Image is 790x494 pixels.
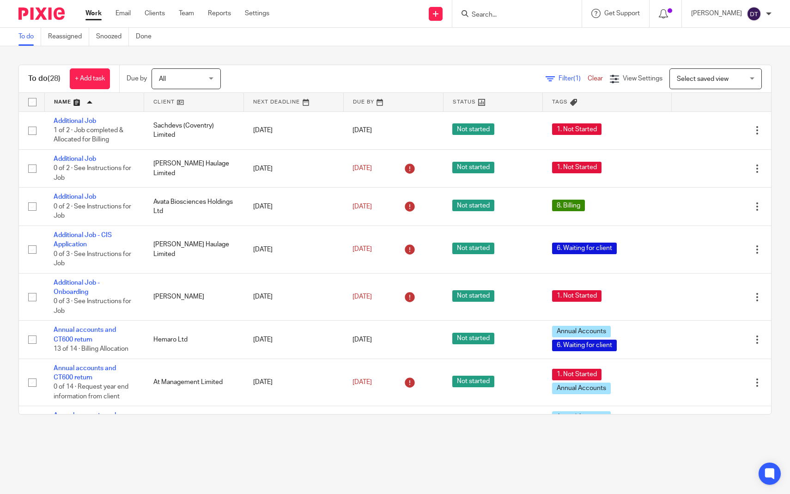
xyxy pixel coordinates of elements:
[54,232,112,248] a: Additional Job - CIS Application
[244,149,344,187] td: [DATE]
[244,359,344,406] td: [DATE]
[244,406,344,444] td: [DATE]
[452,376,494,387] span: Not started
[54,299,131,315] span: 0 of 3 · See Instructions for Job
[54,327,116,342] a: Annual accounts and CT600 return
[573,75,581,82] span: (1)
[747,6,761,21] img: svg%3E
[677,76,729,82] span: Select saved view
[144,359,244,406] td: At Management Limited
[352,165,372,172] span: [DATE]
[552,326,611,337] span: Annual Accounts
[552,99,568,104] span: Tags
[159,76,166,82] span: All
[54,365,116,381] a: Annual accounts and CT600 return
[244,188,344,226] td: [DATE]
[588,75,603,82] a: Clear
[144,321,244,359] td: Hemaro Ltd
[452,243,494,254] span: Not started
[144,406,244,444] td: ATM Group Digital Services Ltd
[54,127,123,143] span: 1 of 2 · Job completed & Allocated for Billing
[18,28,41,46] a: To do
[144,111,244,149] td: Sachdevs (Coventry) Limited
[352,203,372,210] span: [DATE]
[245,9,269,18] a: Settings
[144,149,244,187] td: [PERSON_NAME] Haulage Limited
[471,11,554,19] input: Search
[145,9,165,18] a: Clients
[552,383,611,394] span: Annual Accounts
[552,162,602,173] span: 1. Not Started
[552,123,602,135] span: 1. Not Started
[54,194,96,200] a: Additional Job
[115,9,131,18] a: Email
[352,127,372,134] span: [DATE]
[452,290,494,302] span: Not started
[452,200,494,211] span: Not started
[352,293,372,300] span: [DATE]
[244,226,344,273] td: [DATE]
[54,203,131,220] span: 0 of 2 · See Instructions for Job
[54,412,116,428] a: Annual accounts and CT600 return
[244,321,344,359] td: [DATE]
[144,226,244,273] td: [PERSON_NAME] Haulage Limited
[559,75,588,82] span: Filter
[54,384,128,400] span: 0 of 14 · Request year end information from client
[208,9,231,18] a: Reports
[54,280,100,295] a: Additional Job - Onboarding
[54,165,131,182] span: 0 of 2 · See Instructions for Job
[552,411,611,423] span: Annual Accounts
[352,246,372,253] span: [DATE]
[127,74,147,83] p: Due by
[452,162,494,173] span: Not started
[48,75,61,82] span: (28)
[48,28,89,46] a: Reassigned
[54,118,96,124] a: Additional Job
[552,243,617,254] span: 6. Waiting for client
[452,123,494,135] span: Not started
[244,273,344,321] td: [DATE]
[144,273,244,321] td: [PERSON_NAME]
[18,7,65,20] img: Pixie
[70,68,110,89] a: + Add task
[244,111,344,149] td: [DATE]
[85,9,102,18] a: Work
[54,346,128,352] span: 13 of 14 · Billing Allocation
[452,333,494,344] span: Not started
[352,379,372,385] span: [DATE]
[552,369,602,380] span: 1. Not Started
[552,290,602,302] span: 1. Not Started
[552,340,617,351] span: 6. Waiting for client
[604,10,640,17] span: Get Support
[623,75,662,82] span: View Settings
[136,28,158,46] a: Done
[552,200,585,211] span: 8. Billing
[144,188,244,226] td: Avata Biosciences Holdings Ltd
[28,74,61,84] h1: To do
[691,9,742,18] p: [PERSON_NAME]
[54,156,96,162] a: Additional Job
[352,336,372,343] span: [DATE]
[54,251,131,267] span: 0 of 3 · See Instructions for Job
[179,9,194,18] a: Team
[96,28,129,46] a: Snoozed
